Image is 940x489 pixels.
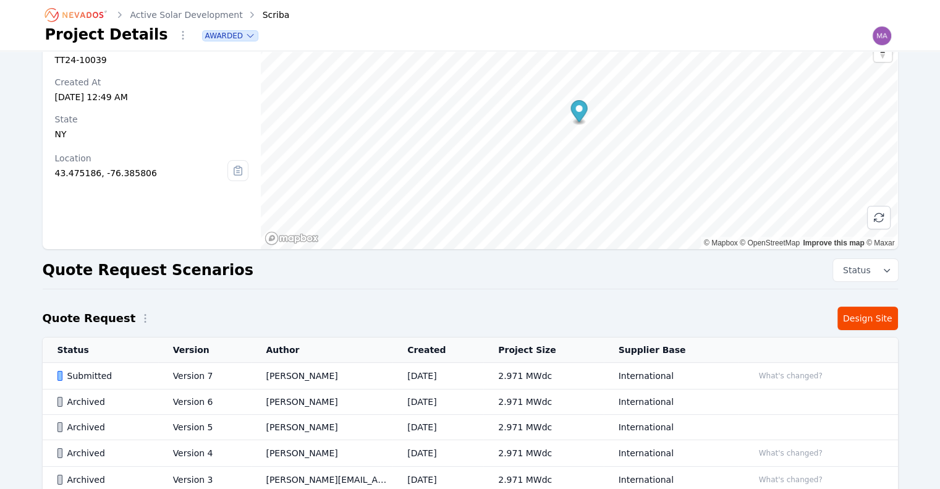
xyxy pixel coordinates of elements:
[57,421,152,433] div: Archived
[158,338,252,363] th: Version
[483,440,603,467] td: 2.971 MWdc
[55,91,249,103] div: [DATE] 12:49 AM
[483,415,603,440] td: 2.971 MWdc
[604,389,739,415] td: International
[55,113,249,125] div: State
[158,440,252,467] td: Version 4
[251,363,392,389] td: [PERSON_NAME]
[55,54,249,66] div: TT24-10039
[392,338,483,363] th: Created
[251,338,392,363] th: Author
[833,259,898,281] button: Status
[55,128,249,140] div: NY
[43,415,898,440] tr: ArchivedVersion 5[PERSON_NAME][DATE]2.971 MWdcInternational
[57,370,152,382] div: Submitted
[57,396,152,408] div: Archived
[55,152,228,164] div: Location
[392,415,483,440] td: [DATE]
[740,239,800,247] a: OpenStreetMap
[753,369,828,383] button: What's changed?
[251,389,392,415] td: [PERSON_NAME]
[43,338,158,363] th: Status
[872,26,892,46] img: matthew.breyfogle@nevados.solar
[43,260,253,280] h2: Quote Request Scenarios
[45,5,290,25] nav: Breadcrumb
[130,9,243,21] a: Active Solar Development
[392,363,483,389] td: [DATE]
[43,389,898,415] tr: ArchivedVersion 6[PERSON_NAME][DATE]2.971 MWdcInternational
[158,389,252,415] td: Version 6
[838,264,871,276] span: Status
[483,363,603,389] td: 2.971 MWdc
[43,440,898,467] tr: ArchivedVersion 4[PERSON_NAME][DATE]2.971 MWdcInternationalWhat's changed?
[604,338,739,363] th: Supplier Base
[753,446,828,460] button: What's changed?
[483,338,603,363] th: Project Size
[874,44,892,62] button: Reset bearing to north
[604,415,739,440] td: International
[43,363,898,389] tr: SubmittedVersion 7[PERSON_NAME][DATE]2.971 MWdcInternationalWhat's changed?
[753,473,828,487] button: What's changed?
[158,363,252,389] td: Version 7
[483,389,603,415] td: 2.971 MWdc
[604,440,739,467] td: International
[251,415,392,440] td: [PERSON_NAME]
[837,307,898,330] a: Design Site
[604,363,739,389] td: International
[392,440,483,467] td: [DATE]
[251,440,392,467] td: [PERSON_NAME]
[571,100,588,125] div: Map marker
[158,415,252,440] td: Version 5
[55,167,228,179] div: 43.475186, -76.385806
[43,310,136,327] h2: Quote Request
[866,239,895,247] a: Maxar
[245,9,290,21] div: Scriba
[45,25,168,45] h1: Project Details
[261,2,897,249] canvas: Map
[392,389,483,415] td: [DATE]
[803,239,864,247] a: Improve this map
[57,447,152,459] div: Archived
[704,239,738,247] a: Mapbox
[57,474,152,486] div: Archived
[55,76,249,88] div: Created At
[203,31,258,41] button: Awarded
[265,231,319,245] a: Mapbox homepage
